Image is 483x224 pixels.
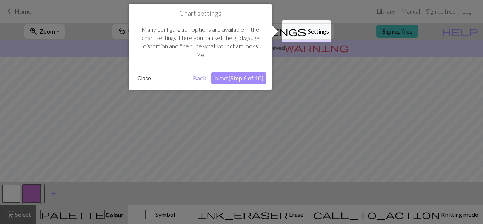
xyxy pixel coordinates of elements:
[134,18,266,67] div: Many configuration options are available in the chart settings. Here you can set the grid/gauge d...
[211,72,266,84] button: Next (Step 6 of 10)
[134,73,154,84] button: Close
[129,4,272,90] div: Chart settings
[134,9,266,18] h1: Chart settings
[190,72,209,84] button: Back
